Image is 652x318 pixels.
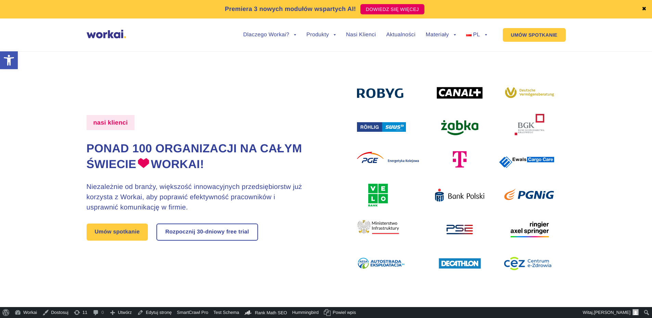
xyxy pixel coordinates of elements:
a: Produkty [306,32,336,38]
label: nasi klienci [87,115,135,130]
h3: Niezależnie od branży, większość innowacyjnych przedsiębiorstw już korzysta z Workai, aby poprawi... [87,182,307,213]
span: 0 [101,307,104,318]
a: Dlaczego Workai? [243,32,296,38]
a: Rozpocznij 30-dniowy free trial [157,224,257,240]
a: Dostosuj [40,307,71,318]
a: Workai [12,307,40,318]
p: Premiera 3 nowych modułów wspartych AI! [225,4,356,14]
span: Rank Math SEO [255,310,287,315]
a: Witaj, [580,307,641,318]
a: Umów spotkanie [87,224,148,241]
span: PL [473,32,480,38]
a: Hummingbird [290,307,321,318]
a: ✖ [642,7,647,12]
h1: Ponad 100 organizacji na całym świecie Workai! [87,141,307,173]
img: heart.png [138,158,149,168]
a: Nasi Klienci [346,32,376,38]
a: Kokpit Rank Math [242,307,290,318]
span: Utwórz [118,307,132,318]
a: Materiały [426,32,456,38]
a: UMÓW SPOTKANIE [503,28,566,42]
span: 11 [82,307,87,318]
a: DOWIEDZ SIĘ WIĘCEJ [360,4,424,14]
span: Powiel wpis [333,307,356,318]
span: [PERSON_NAME] [594,310,630,315]
a: Test Schema [211,307,242,318]
a: Edytuj stronę [135,307,175,318]
a: Aktualności [386,32,415,38]
a: SmartCrawl Pro [175,307,211,318]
